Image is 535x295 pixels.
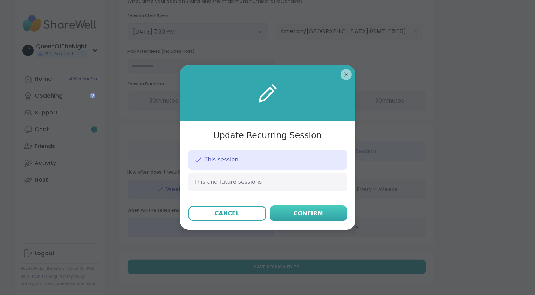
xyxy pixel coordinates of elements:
button: Cancel [188,206,266,221]
iframe: Spotlight [90,93,95,98]
div: Cancel [215,209,239,218]
div: Confirm [294,209,323,218]
h3: Update Recurring Session [213,130,322,142]
button: Confirm [270,205,347,221]
span: This and future sessions [194,178,262,186]
span: This session [205,156,239,163]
